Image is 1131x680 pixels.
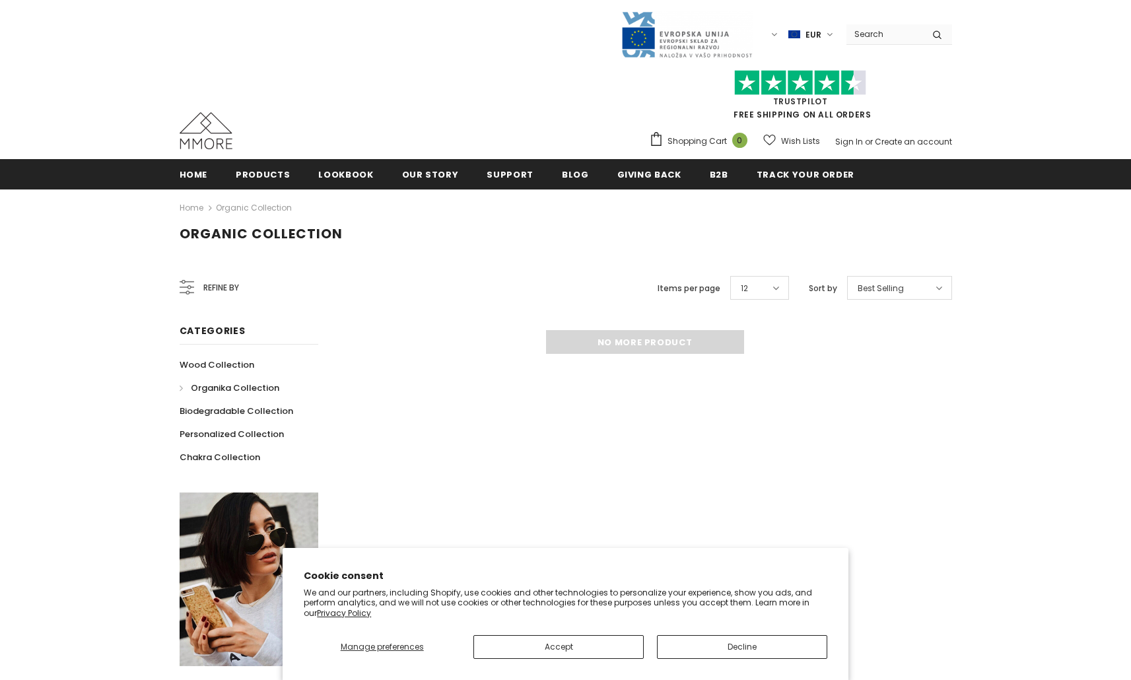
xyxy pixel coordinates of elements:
span: 0 [732,133,747,148]
a: B2B [710,159,728,189]
a: Products [236,159,290,189]
span: Personalized Collection [180,428,284,440]
span: Chakra Collection [180,451,260,463]
a: Home [180,159,208,189]
span: Products [236,168,290,181]
a: Lookbook [318,159,373,189]
button: Manage preferences [304,635,460,659]
input: Search Site [846,24,922,44]
span: Wish Lists [781,135,820,148]
a: Wish Lists [763,129,820,153]
span: Lookbook [318,168,373,181]
span: Best Selling [858,282,904,295]
span: Shopping Cart [668,135,727,148]
a: Track your order [757,159,854,189]
h2: Cookie consent [304,569,827,583]
span: B2B [710,168,728,181]
a: support [487,159,533,189]
span: Blog [562,168,589,181]
span: 12 [741,282,748,295]
span: Organika Collection [191,382,279,394]
span: Organic Collection [180,224,343,243]
a: Privacy Policy [317,607,371,619]
span: Our Story [402,168,459,181]
span: Home [180,168,208,181]
img: MMORE Cases [180,112,232,149]
a: Wood Collection [180,353,254,376]
a: Organic Collection [216,202,292,213]
a: Trustpilot [773,96,828,107]
a: Chakra Collection [180,446,260,469]
a: Giving back [617,159,681,189]
span: EUR [805,28,821,42]
a: Home [180,200,203,216]
span: support [487,168,533,181]
button: Accept [473,635,644,659]
a: Create an account [875,136,952,147]
a: Our Story [402,159,459,189]
img: Trust Pilot Stars [734,70,866,96]
label: Sort by [809,282,837,295]
a: Blog [562,159,589,189]
span: Wood Collection [180,358,254,371]
p: We and our partners, including Shopify, use cookies and other technologies to personalize your ex... [304,588,827,619]
a: Biodegradable Collection [180,399,293,423]
span: FREE SHIPPING ON ALL ORDERS [649,76,952,120]
a: Shopping Cart 0 [649,131,754,151]
span: Manage preferences [341,641,424,652]
a: Personalized Collection [180,423,284,446]
span: Track your order [757,168,854,181]
a: Organika Collection [180,376,279,399]
button: Decline [657,635,827,659]
label: Items per page [658,282,720,295]
span: or [865,136,873,147]
span: Refine by [203,281,239,295]
span: Giving back [617,168,681,181]
a: Javni Razpis [621,28,753,40]
span: Biodegradable Collection [180,405,293,417]
a: Sign In [835,136,863,147]
img: Javni Razpis [621,11,753,59]
span: Categories [180,324,246,337]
